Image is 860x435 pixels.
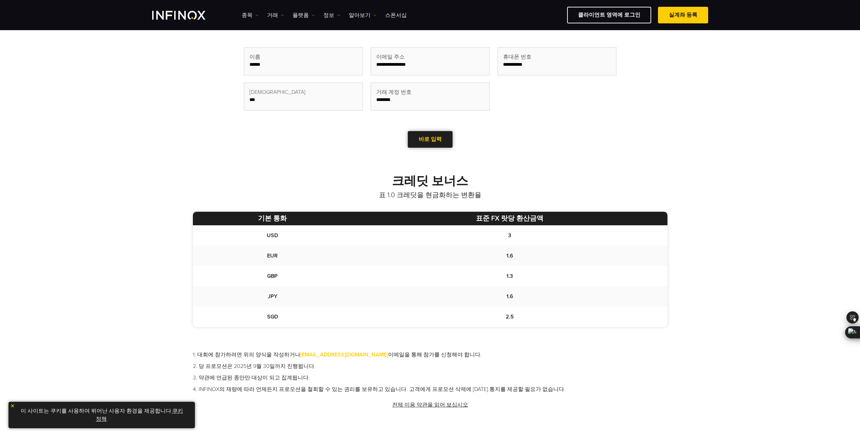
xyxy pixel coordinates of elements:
[249,53,260,61] span: 이름
[408,131,453,148] a: 바로 입력
[12,405,192,425] p: 이 사이트는 쿠키를 사용하여 뛰어난 사용자 환경을 제공합니다. .
[193,246,353,266] td: EUR
[385,11,407,19] a: 스폰서십
[193,190,667,200] p: 표 1.0 크레딧을 현금화하는 변환율
[193,385,667,393] li: 4. INFINOX의 재량에 따라 언제든지 프로모션을 철회할 수 있는 권리를 보유하고 있습니다. 고객에게 프로모션 삭제에 [DATE] 통지를 제공할 필요가 없습니다.
[567,7,651,23] a: 클라이언트 영역에 로그인
[193,351,667,359] li: 1. 대회에 참가하려면 위의 양식을 작성하거나 이메일을 통해 참가를 신청해야 합니다.
[152,11,221,20] a: INFINOX Logo
[300,351,388,358] a: [EMAIL_ADDRESS][DOMAIN_NAME]
[376,53,405,61] span: 이메일 주소
[352,307,667,327] td: 2.5
[352,212,667,225] th: 표준 FX 랏당 환산금액
[193,307,353,327] td: SGD
[352,246,667,266] td: 1.6
[293,11,315,19] a: 플랫폼
[193,362,667,370] li: 2. 당 프로모션은 2025년 9월 30일까지 진행됩니다.
[376,88,412,96] span: 거래 계정 번호
[352,286,667,307] td: 1.6
[503,53,532,61] span: 휴대폰 번호
[352,266,667,286] td: 1.3
[267,11,284,19] a: 거래
[193,225,353,246] td: USD
[193,286,353,307] td: JPY
[323,11,340,19] a: 정보
[352,225,667,246] td: 3
[193,374,667,382] li: 3. 약관에 언급된 종만만 대상이 되고 집계됩니다.
[249,88,305,96] span: [DEMOGRAPHIC_DATA]
[658,7,708,23] a: 실계좌 등록
[242,11,259,19] a: 종목
[193,212,353,225] th: 기본 통화
[193,266,353,286] td: GBP
[392,397,469,413] a: 전체 이용 약관을 읽어 보십시오
[392,174,468,188] strong: 크레딧 보너스
[349,11,377,19] a: 알아보기
[10,403,15,408] img: yellow close icon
